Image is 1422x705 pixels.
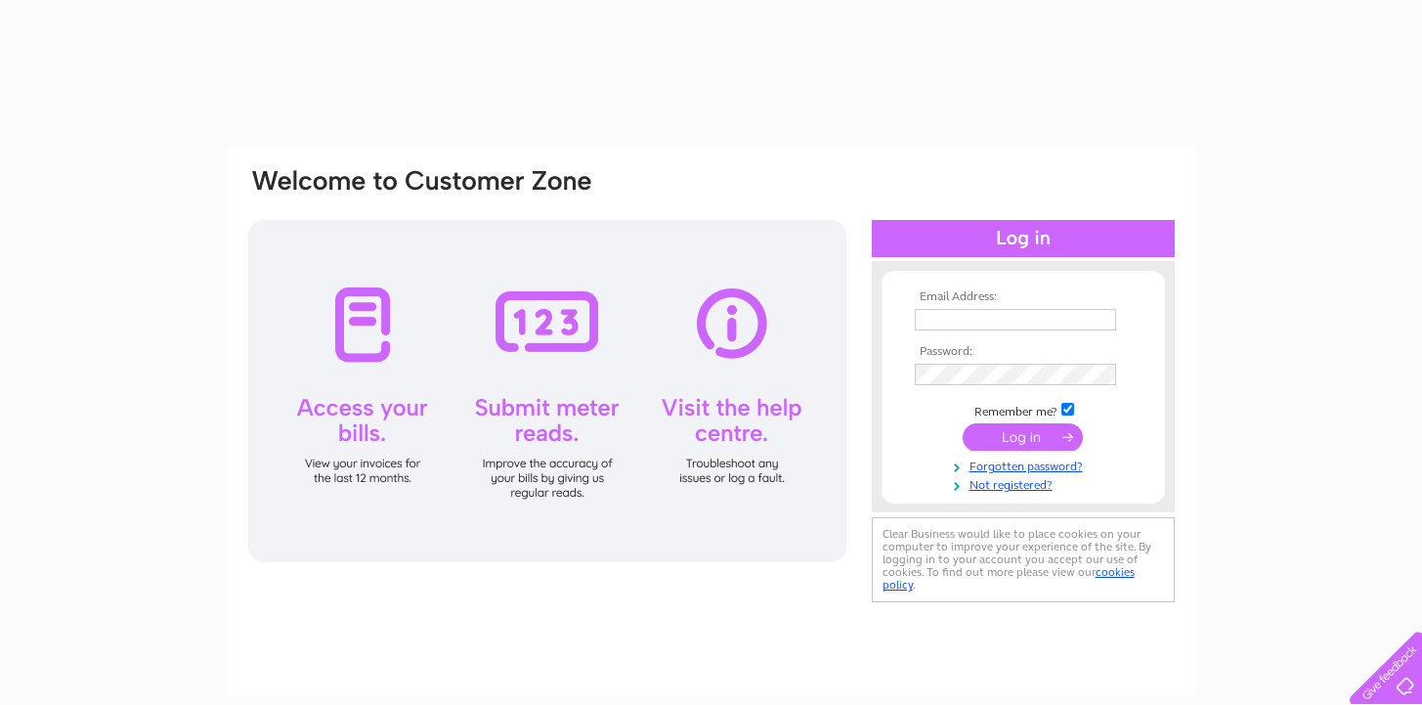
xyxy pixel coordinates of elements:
div: Clear Business would like to place cookies on your computer to improve your experience of the sit... [872,517,1175,602]
input: Submit [963,423,1083,451]
th: Email Address: [910,290,1137,304]
a: cookies policy [883,565,1135,592]
a: Forgotten password? [915,456,1137,474]
a: Not registered? [915,474,1137,493]
th: Password: [910,345,1137,359]
td: Remember me? [910,400,1137,419]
